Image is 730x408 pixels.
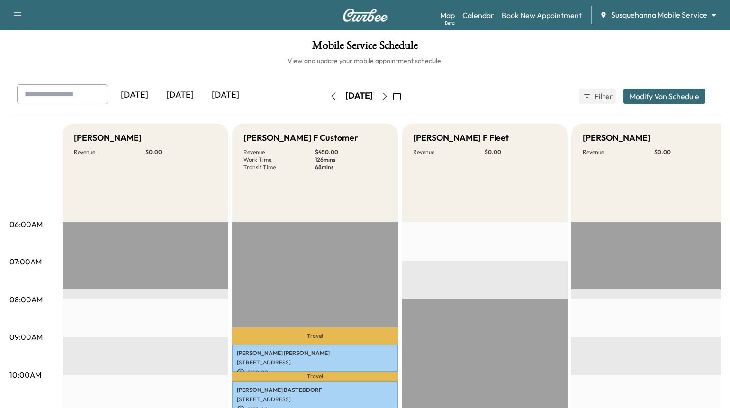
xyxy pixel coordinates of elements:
[611,9,707,20] span: Susquehanna Mobile Service
[413,131,509,145] h5: [PERSON_NAME] F Fleet
[237,359,393,366] p: [STREET_ADDRESS]
[654,148,726,156] p: $ 0.00
[232,327,398,345] p: Travel
[74,131,142,145] h5: [PERSON_NAME]
[9,256,42,267] p: 07:00AM
[579,89,616,104] button: Filter
[74,148,145,156] p: Revenue
[583,148,654,156] p: Revenue
[485,148,556,156] p: $ 0.00
[237,368,393,377] p: $ 150.00
[243,156,315,163] p: Work Time
[315,163,387,171] p: 68 mins
[9,218,43,230] p: 06:00AM
[315,156,387,163] p: 126 mins
[342,9,388,22] img: Curbee Logo
[462,9,494,21] a: Calendar
[445,19,455,27] div: Beta
[243,131,358,145] h5: [PERSON_NAME] F Customer
[413,148,485,156] p: Revenue
[9,294,43,305] p: 08:00AM
[9,369,41,381] p: 10:00AM
[345,90,373,102] div: [DATE]
[9,331,43,343] p: 09:00AM
[440,9,455,21] a: MapBeta
[583,131,650,145] h5: [PERSON_NAME]
[237,349,393,357] p: [PERSON_NAME] [PERSON_NAME]
[157,84,203,106] div: [DATE]
[243,163,315,171] p: Transit Time
[243,148,315,156] p: Revenue
[237,386,393,394] p: [PERSON_NAME] BASTEBDORF
[237,396,393,403] p: [STREET_ADDRESS]
[9,56,721,65] h6: View and update your mobile appointment schedule.
[623,89,705,104] button: Modify Van Schedule
[112,84,157,106] div: [DATE]
[595,91,612,102] span: Filter
[232,372,398,382] p: Travel
[9,40,721,56] h1: Mobile Service Schedule
[315,148,387,156] p: $ 450.00
[502,9,582,21] a: Book New Appointment
[203,84,248,106] div: [DATE]
[145,148,217,156] p: $ 0.00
